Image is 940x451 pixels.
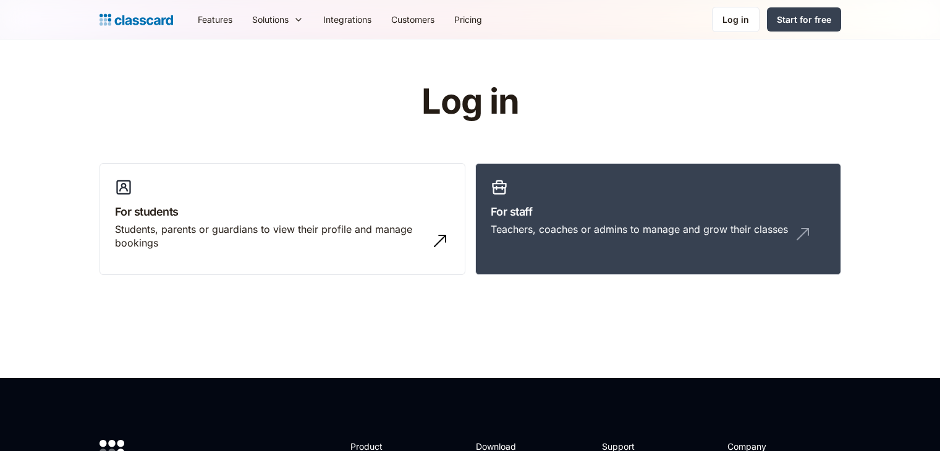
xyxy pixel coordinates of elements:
[100,163,465,276] a: For studentsStudents, parents or guardians to view their profile and manage bookings
[777,13,831,26] div: Start for free
[313,6,381,33] a: Integrations
[767,7,841,32] a: Start for free
[712,7,760,32] a: Log in
[491,222,788,236] div: Teachers, coaches or admins to manage and grow their classes
[444,6,492,33] a: Pricing
[491,203,826,220] h3: For staff
[242,6,313,33] div: Solutions
[252,13,289,26] div: Solutions
[188,6,242,33] a: Features
[115,203,450,220] h3: For students
[274,83,666,121] h1: Log in
[115,222,425,250] div: Students, parents or guardians to view their profile and manage bookings
[100,11,173,28] a: Logo
[722,13,749,26] div: Log in
[475,163,841,276] a: For staffTeachers, coaches or admins to manage and grow their classes
[381,6,444,33] a: Customers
